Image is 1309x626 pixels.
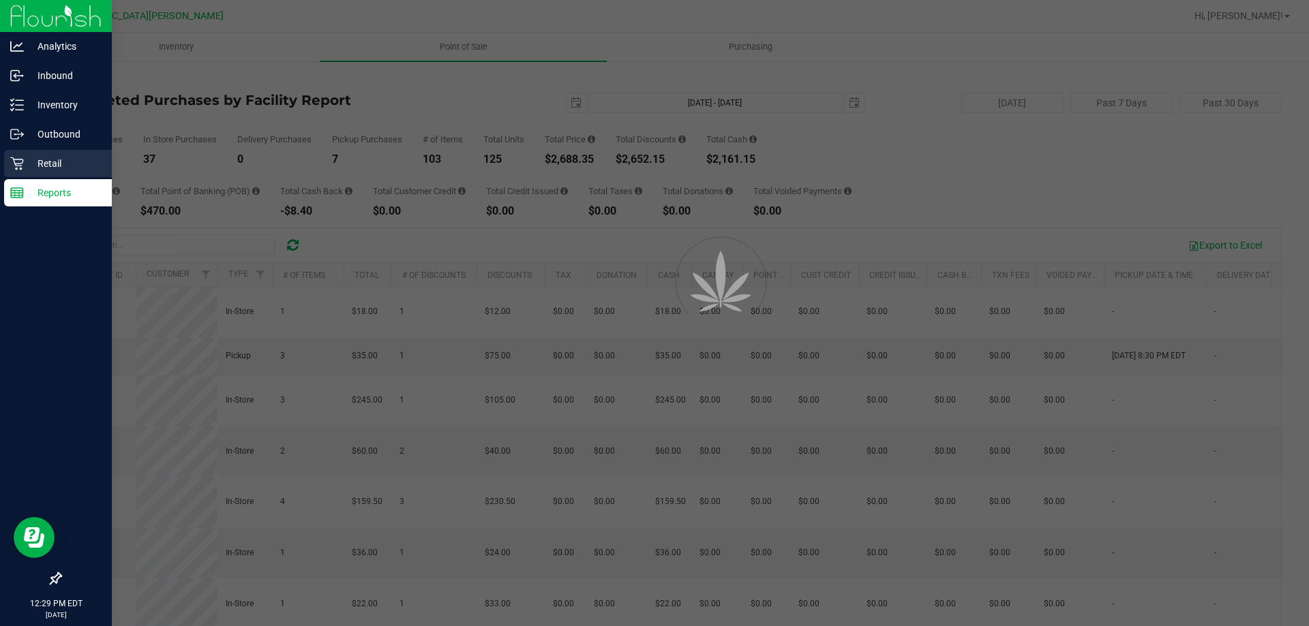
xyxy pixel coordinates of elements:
[24,38,106,54] p: Analytics
[10,69,24,82] inline-svg: Inbound
[24,126,106,142] p: Outbound
[24,67,106,84] p: Inbound
[10,157,24,170] inline-svg: Retail
[6,597,106,610] p: 12:29 PM EDT
[24,155,106,172] p: Retail
[10,40,24,53] inline-svg: Analytics
[24,185,106,201] p: Reports
[24,97,106,113] p: Inventory
[10,127,24,141] inline-svg: Outbound
[6,610,106,620] p: [DATE]
[14,517,55,558] iframe: Resource center
[10,98,24,112] inline-svg: Inventory
[10,186,24,200] inline-svg: Reports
